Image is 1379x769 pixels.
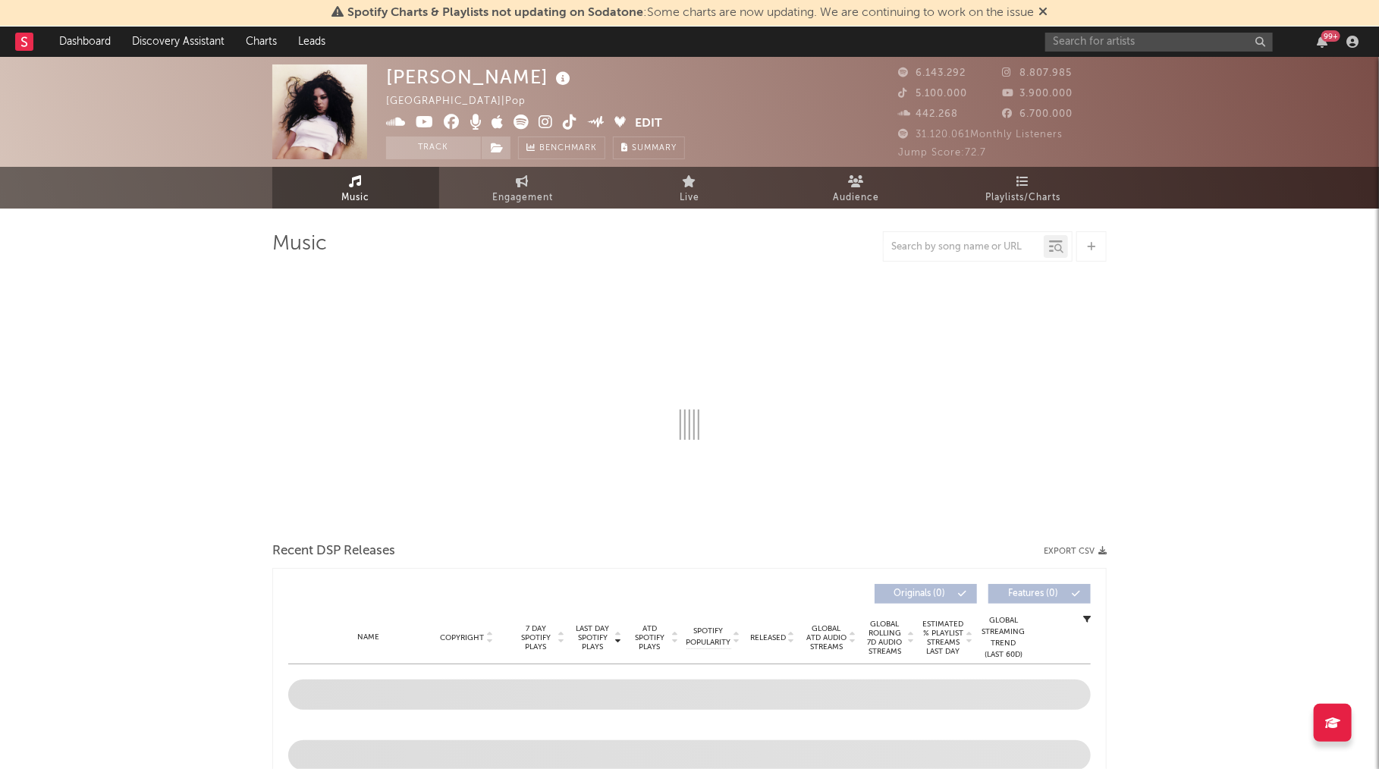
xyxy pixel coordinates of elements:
[272,167,439,209] a: Music
[606,167,773,209] a: Live
[235,27,287,57] a: Charts
[1321,30,1340,42] div: 99 +
[1317,36,1327,48] button: 99+
[573,624,613,651] span: Last Day Spotify Plays
[630,624,670,651] span: ATD Spotify Plays
[986,189,1061,207] span: Playlists/Charts
[347,7,643,19] span: Spotify Charts & Playlists not updating on Sodatone
[386,64,574,89] div: [PERSON_NAME]
[773,167,940,209] a: Audience
[864,620,906,656] span: Global Rolling 7D Audio Streams
[272,542,395,560] span: Recent DSP Releases
[680,189,699,207] span: Live
[922,620,964,656] span: Estimated % Playlist Streams Last Day
[1003,68,1073,78] span: 8.807.985
[981,615,1026,661] div: Global Streaming Trend (Last 60D)
[1003,109,1073,119] span: 6.700.000
[440,633,484,642] span: Copyright
[898,148,986,158] span: Jump Score: 72.7
[750,633,786,642] span: Released
[1045,33,1273,52] input: Search for artists
[49,27,121,57] a: Dashboard
[898,130,1063,140] span: 31.120.061 Monthly Listeners
[884,241,1044,253] input: Search by song name or URL
[1003,89,1073,99] span: 3.900.000
[518,137,605,159] a: Benchmark
[898,109,958,119] span: 442.268
[998,589,1068,598] span: Features ( 0 )
[386,93,543,111] div: [GEOGRAPHIC_DATA] | Pop
[121,27,235,57] a: Discovery Assistant
[898,89,967,99] span: 5.100.000
[875,584,977,604] button: Originals(0)
[1044,547,1107,556] button: Export CSV
[492,189,553,207] span: Engagement
[988,584,1091,604] button: Features(0)
[287,27,336,57] a: Leads
[806,624,847,651] span: Global ATD Audio Streams
[539,140,597,158] span: Benchmark
[834,189,880,207] span: Audience
[613,137,685,159] button: Summary
[1038,7,1048,19] span: Dismiss
[940,167,1107,209] a: Playlists/Charts
[319,632,418,643] div: Name
[632,144,677,152] span: Summary
[636,115,663,133] button: Edit
[686,626,731,648] span: Spotify Popularity
[516,624,556,651] span: 7 Day Spotify Plays
[898,68,966,78] span: 6.143.292
[342,189,370,207] span: Music
[347,7,1034,19] span: : Some charts are now updating. We are continuing to work on the issue
[439,167,606,209] a: Engagement
[386,137,481,159] button: Track
[884,589,954,598] span: Originals ( 0 )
